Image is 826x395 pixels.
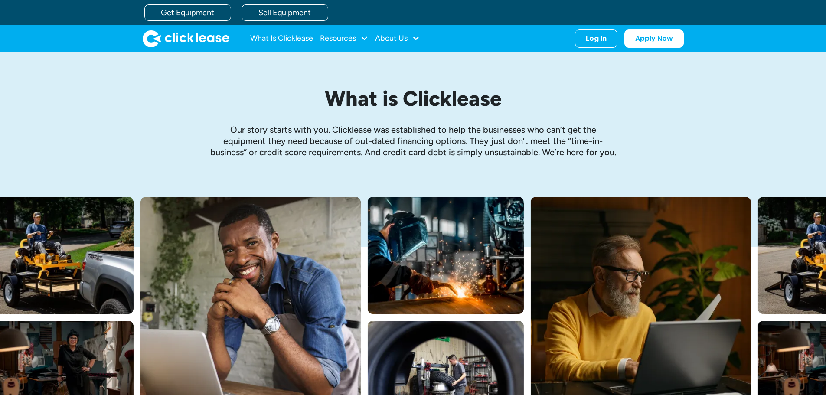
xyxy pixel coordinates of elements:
div: About Us [375,30,420,47]
a: home [143,30,229,47]
a: Apply Now [624,29,684,48]
a: Sell Equipment [242,4,328,21]
h1: What is Clicklease [209,87,617,110]
p: Our story starts with you. Clicklease was established to help the businesses who can’t get the eq... [209,124,617,158]
div: Log In [586,34,607,43]
img: Clicklease logo [143,30,229,47]
img: A welder in a large mask working on a large pipe [368,197,524,314]
div: Resources [320,30,368,47]
a: Get Equipment [144,4,231,21]
a: What Is Clicklease [250,30,313,47]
